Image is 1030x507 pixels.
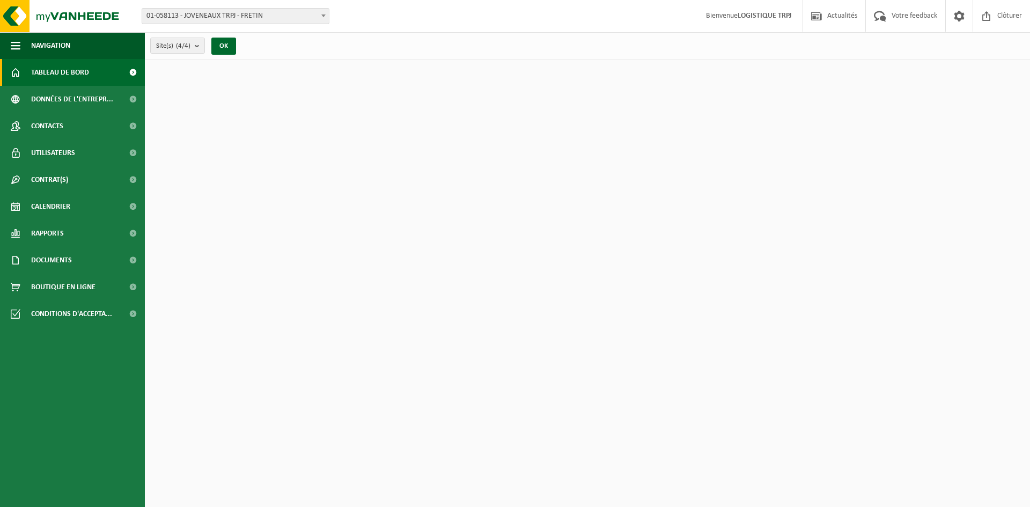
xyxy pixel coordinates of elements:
[738,12,792,20] strong: LOGISTIQUE TRPJ
[31,220,64,247] span: Rapports
[211,38,236,55] button: OK
[142,9,329,24] span: 01-058113 - JOVENEAUX TRPJ - FRETIN
[142,8,329,24] span: 01-058113 - JOVENEAUX TRPJ - FRETIN
[31,32,70,59] span: Navigation
[31,300,112,327] span: Conditions d'accepta...
[31,193,70,220] span: Calendrier
[31,113,63,139] span: Contacts
[31,86,113,113] span: Données de l'entrepr...
[156,38,190,54] span: Site(s)
[31,59,89,86] span: Tableau de bord
[176,42,190,49] count: (4/4)
[31,166,68,193] span: Contrat(s)
[150,38,205,54] button: Site(s)(4/4)
[31,247,72,274] span: Documents
[31,274,95,300] span: Boutique en ligne
[31,139,75,166] span: Utilisateurs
